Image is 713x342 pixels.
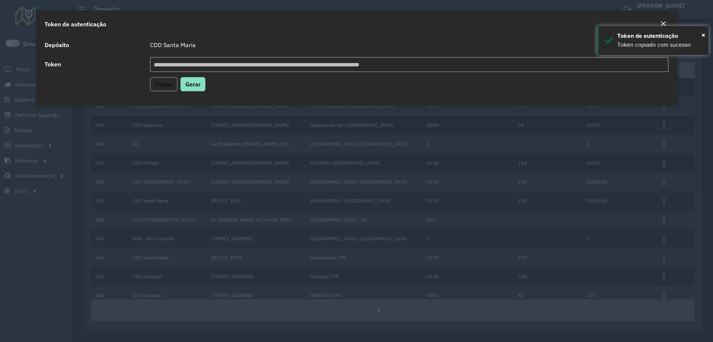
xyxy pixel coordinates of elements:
[180,77,205,91] button: Gerar
[701,31,705,39] span: ×
[45,20,106,29] h4: Token de autenticação
[40,38,146,52] label: Depósito
[617,32,703,40] div: Token de autenticação
[185,80,201,88] span: Gerar
[660,21,666,27] em: Fechar
[701,29,705,40] button: Close
[150,77,178,91] button: Copiar
[658,19,668,29] button: Close
[40,57,146,72] label: Token
[617,40,703,49] div: Token copiado com sucesso
[146,38,673,52] div: CDD Santa Maria
[155,80,173,88] span: Copiar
